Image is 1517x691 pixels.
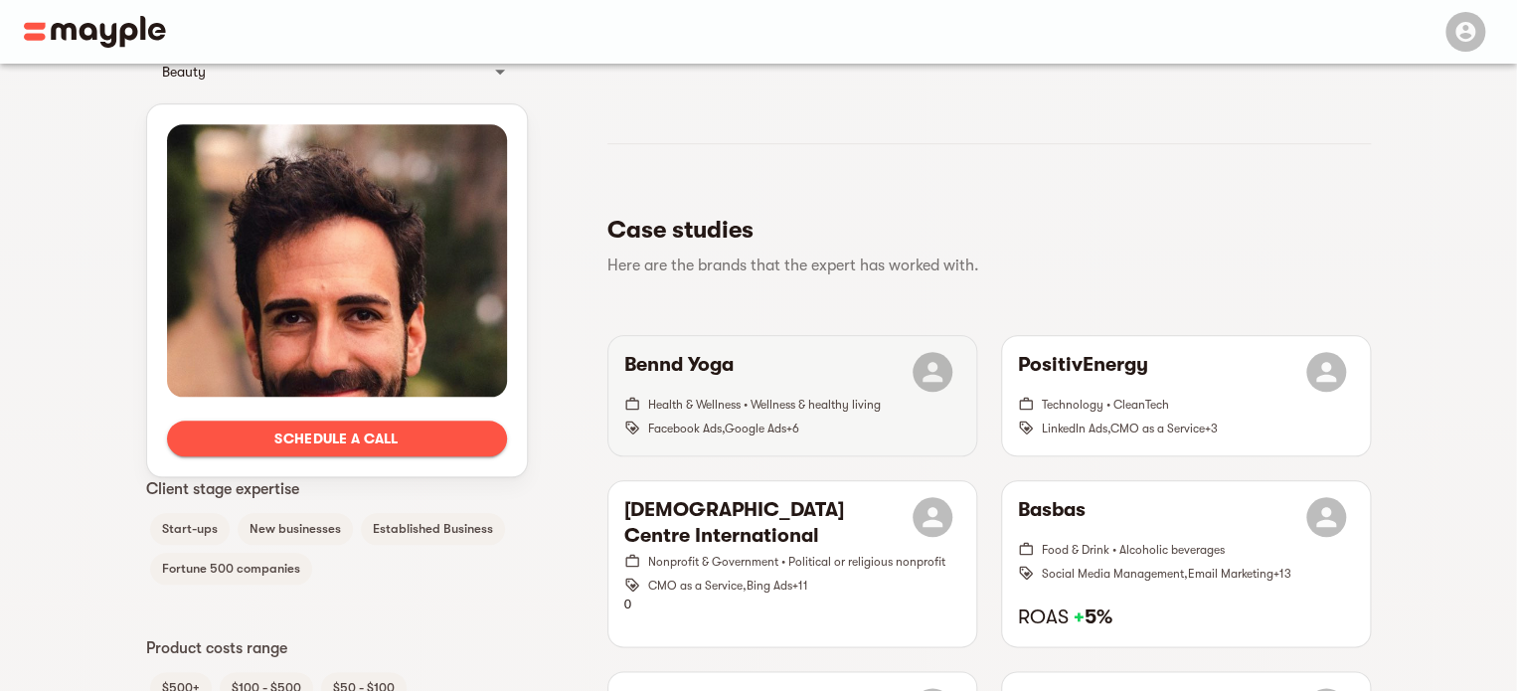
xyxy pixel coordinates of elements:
[1042,543,1225,557] span: Food & Drink • Alcoholic beverages
[1188,567,1273,581] span: Email Marketing
[1074,605,1112,628] strong: 5%
[648,555,945,569] span: Nonprofit & Government • Political or religious nonprofit
[167,421,507,456] button: Schedule a call
[150,557,312,581] span: Fortune 500 companies
[747,579,792,593] span: Bing Ads
[607,254,1355,277] p: Here are the brands that the expert has worked with.
[361,517,505,541] span: Established Business
[24,16,166,48] img: Main logo
[1205,422,1218,435] span: + 3
[1273,567,1291,581] span: + 13
[608,481,976,646] button: [DEMOGRAPHIC_DATA] Centre InternationalNonprofit & Government • Political or religious nonprofitC...
[792,579,808,593] span: + 11
[1074,605,1085,628] span: +
[648,422,725,435] span: Facebook Ads ,
[146,48,528,95] div: Beauty
[1433,22,1493,38] span: Menu
[725,422,786,435] span: Google Ads
[1042,422,1110,435] span: LinkedIn Ads ,
[624,497,913,549] h6: [DEMOGRAPHIC_DATA] Centre International
[1018,605,1354,630] h6: ROAS
[146,95,528,143] div: Education
[648,579,747,593] span: CMO as a Service ,
[146,636,528,660] p: Product costs range
[1002,481,1370,646] button: BasbasFood & Drink • Alcoholic beveragesSocial Media Management,Email Marketing+13ROAS +5%
[183,427,491,450] span: Schedule a call
[624,352,734,392] h6: Bennd Yoga
[608,336,976,455] button: Bennd YogaHealth & Wellness • Wellness & healthy livingFacebook Ads,Google Ads+6
[162,60,476,84] div: Beauty
[786,422,799,435] span: + 6
[1110,422,1205,435] span: CMO as a Service
[146,477,528,501] p: Client stage expertise
[1018,497,1086,537] h6: Basbas
[1042,398,1169,412] span: Technology • CleanTech
[608,481,976,646] div: 0
[1002,336,1370,455] button: PositivEnergyTechnology • CleanTechLinkedIn Ads,CMO as a Service+3
[648,398,881,412] span: Health & Wellness • Wellness & healthy living
[238,517,353,541] span: New businesses
[150,517,230,541] span: Start-ups
[1042,567,1188,581] span: Social Media Management ,
[1018,352,1148,392] h6: PositivEnergy
[607,214,1355,246] h5: Case studies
